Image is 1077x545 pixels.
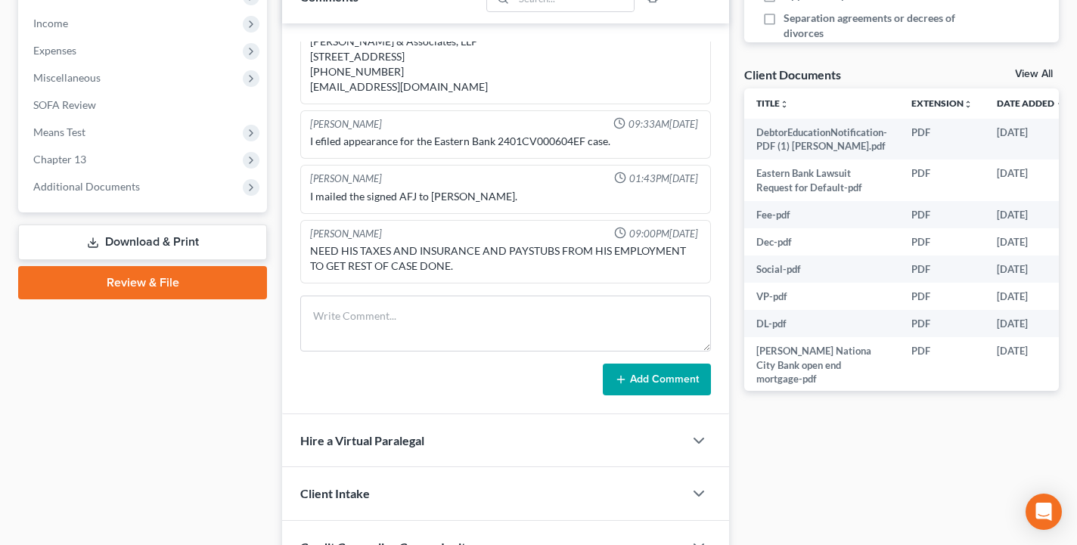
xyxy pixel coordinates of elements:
td: PDF [899,310,985,337]
span: 09:00PM[DATE] [629,227,698,241]
a: Download & Print [18,225,267,260]
span: Miscellaneous [33,71,101,84]
td: Eastern Bank Lawsuit Request for Default-pdf [744,159,899,201]
div: [PERSON_NAME] [310,172,382,186]
td: Fee-pdf [744,201,899,228]
span: Hire a Virtual Paralegal [300,433,424,447]
td: [DATE] [985,159,1077,201]
td: PDF [899,228,985,255]
td: [DATE] [985,119,1077,160]
td: [DATE] [985,228,1077,255]
td: PDF [899,255,985,283]
span: SOFA Review [33,98,96,111]
div: Open Intercom Messenger [1026,494,1062,530]
a: Titleunfold_more [756,98,789,109]
i: unfold_more [964,100,973,109]
td: PDF [899,159,985,201]
div: [PERSON_NAME] [310,227,382,241]
td: [DATE] [985,201,1077,228]
td: [DATE] [985,255,1077,283]
div: I efiled appearance for the Eastern Bank 2401CV000604EF case. [310,134,701,149]
td: Dec-pdf [744,228,899,255]
td: Social-pdf [744,255,899,283]
td: DL-pdf [744,310,899,337]
div: I mailed the signed AFJ to [PERSON_NAME]. [310,189,701,204]
td: [DATE] [985,283,1077,310]
td: PDF [899,283,985,310]
span: 09:33AM[DATE] [629,117,698,132]
td: [DATE] [985,310,1077,337]
button: Add Comment [603,364,711,395]
span: Means Test [33,125,85,138]
i: expand_more [1056,100,1065,109]
div: NEED HIS TAXES AND INSURANCE AND PAYSTUBS FROM HIS EMPLOYMENT TO GET REST OF CASE DONE. [310,243,701,274]
i: unfold_more [780,100,789,109]
a: Date Added expand_more [997,98,1065,109]
span: 01:43PM[DATE] [629,172,698,186]
td: [PERSON_NAME] Nationa City Bank open end mortgage-pdf [744,337,899,392]
td: PDF [899,337,985,392]
div: Client Documents [744,67,841,82]
div: [PERSON_NAME] [310,117,382,132]
a: Review & File [18,266,267,299]
a: SOFA Review [21,91,267,119]
span: Client Intake [300,486,370,500]
span: Income [33,17,68,29]
td: VP-pdf [744,283,899,310]
td: [DATE] [985,337,1077,392]
span: Chapter 13 [33,153,86,166]
td: DebtorEducationNotification-PDF (1) [PERSON_NAME].pdf [744,119,899,160]
a: Extensionunfold_more [911,98,973,109]
span: Additional Documents [33,180,140,193]
td: PDF [899,201,985,228]
span: Expenses [33,44,76,57]
td: PDF [899,119,985,160]
span: Separation agreements or decrees of divorces [784,11,967,41]
a: View All [1015,69,1053,79]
